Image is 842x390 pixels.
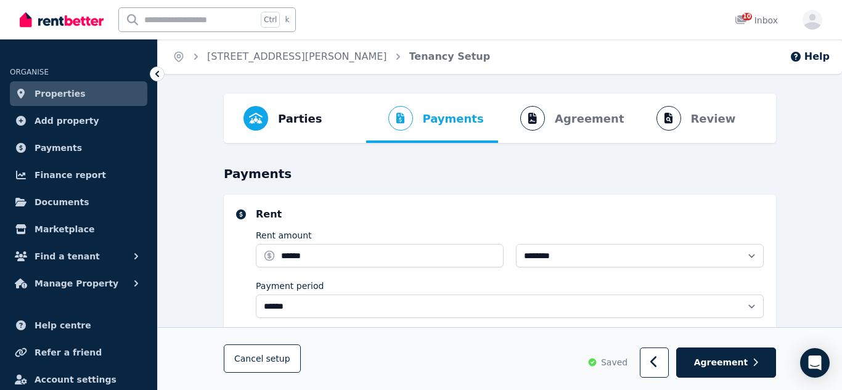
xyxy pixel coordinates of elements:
[10,81,147,106] a: Properties
[10,68,49,76] span: ORGANISE
[10,244,147,269] button: Find a tenant
[278,110,322,128] span: Parties
[10,340,147,365] a: Refer a friend
[409,49,491,64] span: Tenancy Setup
[20,10,104,29] img: RentBetter
[35,318,91,333] span: Help centre
[207,51,387,62] a: [STREET_ADDRESS][PERSON_NAME]
[234,94,332,143] button: Parties
[35,140,82,155] span: Payments
[35,249,100,264] span: Find a tenant
[285,15,289,25] span: k
[676,348,776,378] button: Agreement
[256,229,312,242] label: Rent amount
[35,113,99,128] span: Add property
[694,357,748,369] span: Agreement
[266,353,290,365] span: setup
[35,195,89,209] span: Documents
[10,108,147,133] a: Add property
[224,165,776,182] h3: Payments
[423,110,484,128] span: Payments
[10,163,147,187] a: Finance report
[10,136,147,160] a: Payments
[35,86,86,101] span: Properties
[10,271,147,296] button: Manage Property
[261,12,280,28] span: Ctrl
[35,276,118,291] span: Manage Property
[256,280,324,292] label: Payment period
[601,357,627,369] span: Saved
[35,345,102,360] span: Refer a friend
[224,94,776,143] nav: Progress
[10,313,147,338] a: Help centre
[742,13,752,20] span: 10
[234,354,290,364] span: Cancel
[158,39,505,74] nav: Breadcrumb
[10,217,147,242] a: Marketplace
[735,14,778,26] div: Inbox
[35,222,94,237] span: Marketplace
[790,49,830,64] button: Help
[10,190,147,214] a: Documents
[800,348,830,378] div: Open Intercom Messenger
[35,372,116,387] span: Account settings
[35,168,106,182] span: Finance report
[224,345,301,373] button: Cancelsetup
[256,207,764,222] h5: Rent
[366,94,494,143] button: Payments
